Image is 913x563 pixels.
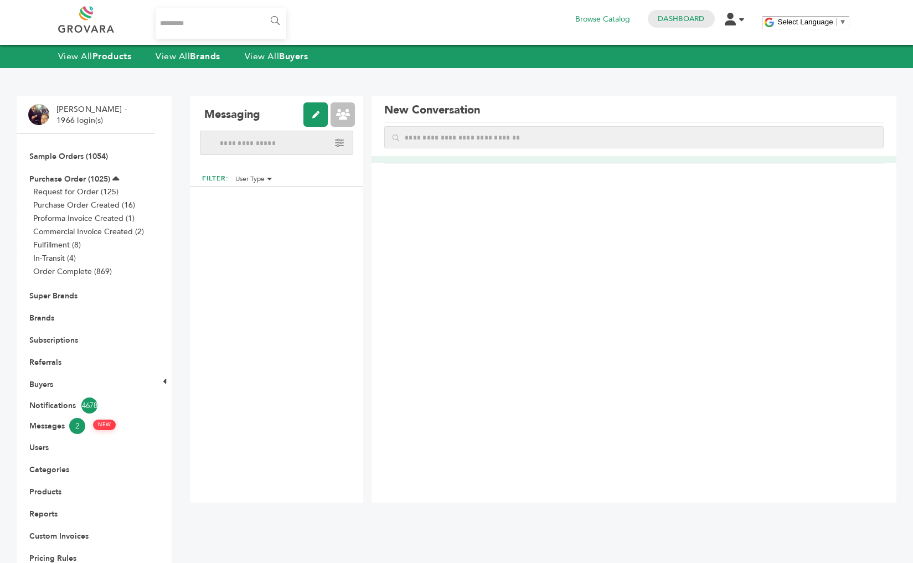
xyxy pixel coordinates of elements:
a: Users [29,442,49,453]
a: In-Transit (4) [33,253,76,264]
span: NEW [93,420,116,430]
a: Subscriptions [29,335,78,345]
a: Buyers [29,379,53,390]
li: [PERSON_NAME] - 1966 login(s) [56,104,130,126]
a: Messages2 NEW [29,418,142,434]
a: Proforma Invoice Created (1) [33,213,135,224]
a: Sample Orders (1054) [29,151,108,162]
input: Search... [156,8,287,39]
a: Brands [29,313,54,323]
a: Purchase Order Created (16) [33,200,135,210]
a: View AllBrands [156,50,220,63]
h1: Messaging [204,107,260,122]
a: Super Brands [29,291,78,301]
h2: FILTER: [202,171,229,187]
strong: Brands [190,50,220,63]
span: ▼ [839,18,847,26]
a: View AllProducts [58,50,132,63]
h1: New Conversation [384,102,884,122]
a: Commercial Invoice Created (2) [33,226,144,237]
a: Notifications4678 [29,397,142,414]
a: Select Language​ [778,18,847,26]
a: Custom Invoices [29,531,89,541]
a: Fulfillment (8) [33,240,81,250]
strong: Products [92,50,131,63]
a: Referrals [29,357,61,368]
li: User Type [235,172,281,185]
span: Select Language [778,18,833,26]
strong: Buyers [279,50,308,63]
a: View AllBuyers [245,50,308,63]
a: Products [29,487,61,497]
span: 2 [69,418,85,434]
a: Browse Catalog [575,13,630,25]
a: Dashboard [658,14,704,24]
a: Request for Order (125) [33,187,118,197]
a: Reports [29,509,58,519]
a: Order Complete (869) [33,266,112,277]
input: Search messages [200,131,353,155]
span: 4678 [81,397,97,414]
a: Purchase Order (1025) [29,174,110,184]
a: Categories [29,464,69,475]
